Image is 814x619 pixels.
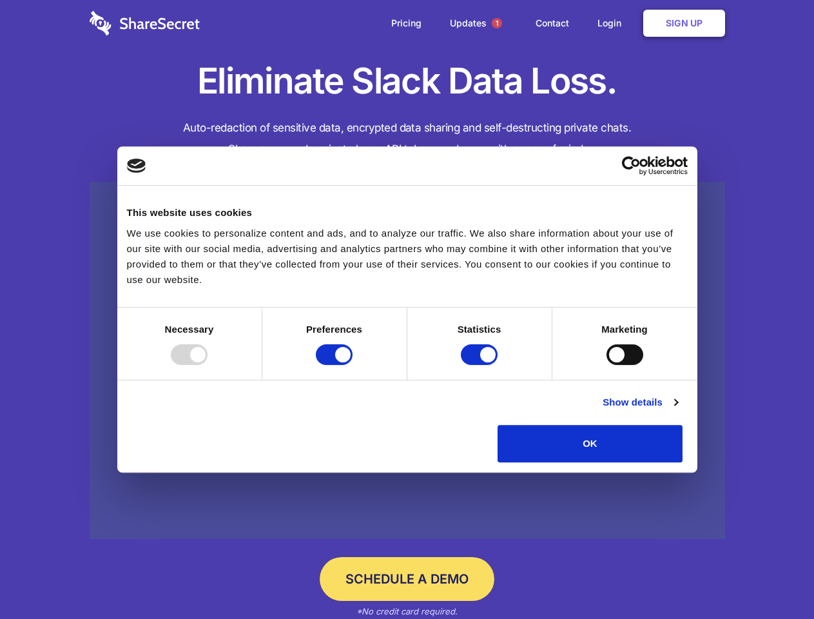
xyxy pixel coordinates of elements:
a: Wistia video thumbnail [90,182,725,540]
img: logo [127,159,146,173]
h4: Auto-redaction of sensitive data, encrypted data sharing and self-destructing private chats. Shar... [90,117,725,160]
strong: Preferences [306,324,362,335]
a: Contact [523,3,582,43]
em: *No credit card required. [356,606,458,616]
h1: Eliminate Slack Data Loss. [90,58,725,104]
span: 1 [492,18,502,28]
div: This website uses cookies [127,205,688,221]
strong: Marketing [601,324,648,335]
a: Show details [603,395,677,410]
img: logo-wordmark-white-trans-d4663122ce5f474addd5e946df7df03e33cb6a1c49d2221995e7729f52c070b2.svg [90,11,200,35]
a: Sign Up [643,10,725,37]
button: OK [498,425,683,462]
a: Usercentrics Cookiebot - opens in a new window [575,156,688,175]
a: Login [585,3,641,43]
a: Schedule a Demo [320,557,494,601]
strong: Statistics [458,324,501,335]
strong: Necessary [165,324,214,335]
div: We use cookies to personalize content and ads, and to analyze our traffic. We also share informat... [127,226,688,288]
a: Pricing [378,3,434,43]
